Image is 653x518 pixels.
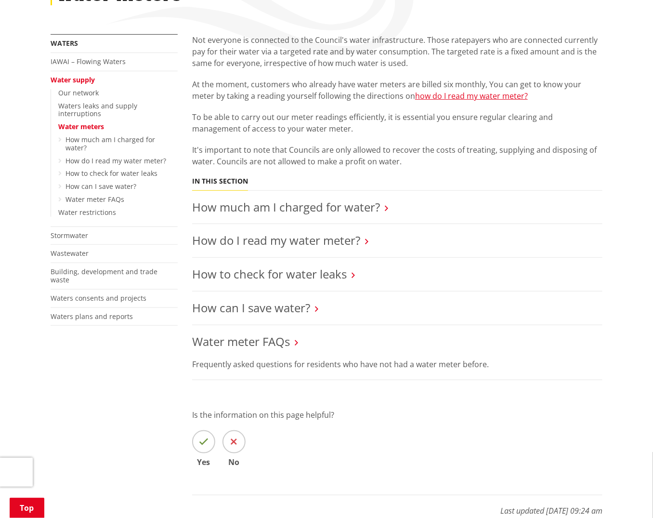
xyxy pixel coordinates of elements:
[65,182,136,191] a: How can I save water?
[51,249,89,258] a: Wastewater
[58,101,137,119] a: Waters leaks and supply interruptions
[192,111,602,134] p: To be able to carry out our meter readings efficiently, it is essential you ensure regular cleari...
[192,34,602,69] p: Not everyone is connected to the Council's water infrastructure. Those ratepayers who are connect...
[192,495,602,517] p: Last updated [DATE] 09:24 am
[51,293,146,303] a: Waters consents and projects
[192,79,602,102] p: At the moment, customers who already have water meters are billed six monthly, You can get to kno...
[51,39,78,48] a: Waters
[192,359,602,370] p: Frequently asked questions for residents who have not had a water meter before.
[192,333,290,349] a: Water meter FAQs
[58,88,99,97] a: Our network
[65,169,157,178] a: How to check for water leaks
[51,57,126,66] a: IAWAI – Flowing Waters
[192,177,248,186] h5: In this section
[192,266,347,282] a: How to check for water leaks
[192,199,380,215] a: How much am I charged for water?
[192,458,215,466] span: Yes
[192,300,310,316] a: How can I save water?
[192,144,602,167] p: It's important to note that Councils are only allowed to recover the costs of treating, supplying...
[65,156,166,165] a: How do I read my water meter?
[58,122,104,131] a: Water meters
[51,231,88,240] a: Stormwater
[51,75,95,84] a: Water supply
[192,409,602,421] p: Is the information on this page helpful?
[192,232,360,248] a: How do I read my water meter?
[415,91,528,101] a: how do I read my water meter?
[609,478,643,512] iframe: Messenger Launcher
[65,135,155,152] a: How much am I charged for water?
[65,195,124,204] a: Water meter FAQs
[58,208,116,217] a: Water restrictions
[10,498,44,518] a: Top
[222,458,246,466] span: No
[51,267,157,284] a: Building, development and trade waste
[51,312,133,321] a: Waters plans and reports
